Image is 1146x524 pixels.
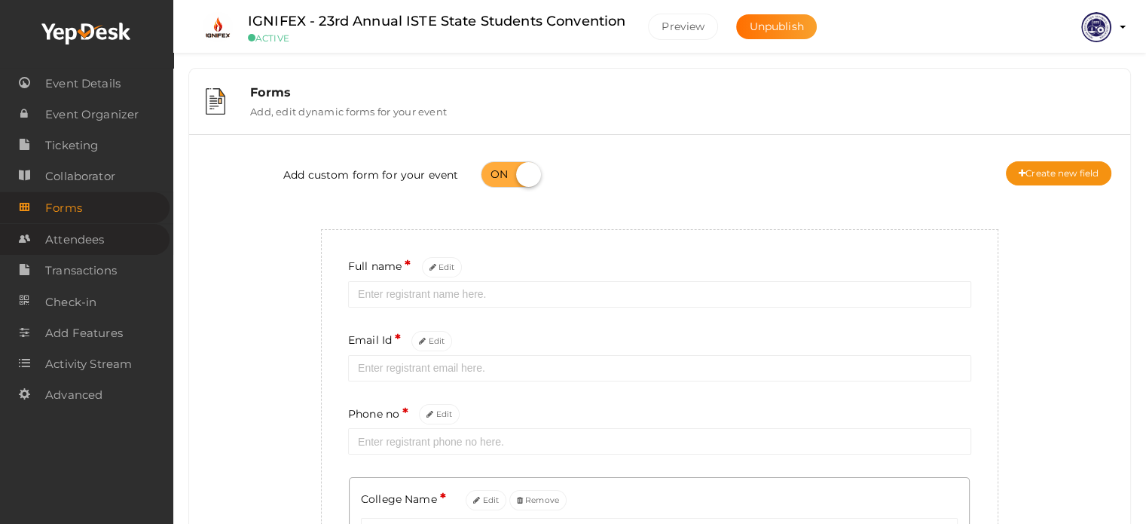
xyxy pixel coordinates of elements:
[348,256,462,277] label: Full name
[45,193,82,223] span: Forms
[45,287,96,317] span: Check-in
[648,14,718,40] button: Preview
[197,106,1123,121] a: Forms Add, edit dynamic forms for your event
[206,88,225,115] img: forms.svg
[45,130,98,161] span: Ticketing
[419,404,460,424] button: Phone no*
[45,161,115,192] span: Collaborator
[411,331,452,351] button: Email Id*
[203,12,233,42] img: X2HQSC7Q_small.png
[361,492,437,506] span: College Name
[45,69,121,99] span: Event Details
[348,281,971,308] input: Enter registrant name here.
[422,257,463,277] button: Full name*
[348,404,460,425] label: Phone no
[45,349,132,379] span: Activity Stream
[45,318,123,348] span: Add Features
[1081,12,1111,42] img: VHDC6GTK_small.png
[749,20,803,33] span: Unpublish
[250,85,1114,100] div: Forms
[248,11,625,32] label: IGNIFEX - 23rd Annual ISTE State Students Convention
[736,14,816,39] button: Unpublish
[348,355,971,382] input: Enter registrant email here.
[45,256,117,286] span: Transactions
[1006,161,1111,185] button: Create new field
[248,32,625,44] small: ACTIVE
[466,490,506,510] button: Edit
[250,100,447,118] label: Add, edit dynamic forms for your event
[45,380,102,410] span: Advanced
[509,490,567,510] button: Remove
[45,225,104,255] span: Attendees
[348,428,971,455] input: Enter registrant phone no here.
[348,330,452,351] label: Email Id
[45,100,139,130] span: Event Organizer
[283,161,458,188] label: Add custom form for your event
